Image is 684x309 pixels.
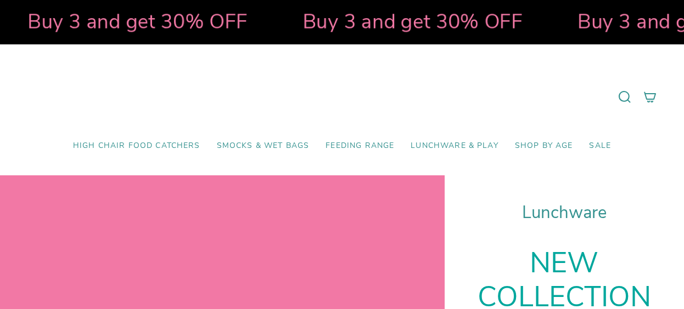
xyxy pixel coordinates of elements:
[581,133,619,159] a: SALE
[411,141,498,151] span: Lunchware & Play
[65,133,209,159] a: High Chair Food Catchers
[301,8,522,36] strong: Buy 3 and get 30% OFF
[507,133,581,159] a: Shop by Age
[26,8,246,36] strong: Buy 3 and get 30% OFF
[589,141,611,151] span: SALE
[209,133,318,159] a: Smocks & Wet Bags
[402,133,506,159] a: Lunchware & Play
[317,133,402,159] a: Feeding Range
[248,61,437,133] a: Mumma’s Little Helpers
[73,141,200,151] span: High Chair Food Catchers
[217,141,310,151] span: Smocks & Wet Bags
[472,203,657,223] h1: Lunchware
[515,141,573,151] span: Shop by Age
[326,141,394,151] span: Feeding Range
